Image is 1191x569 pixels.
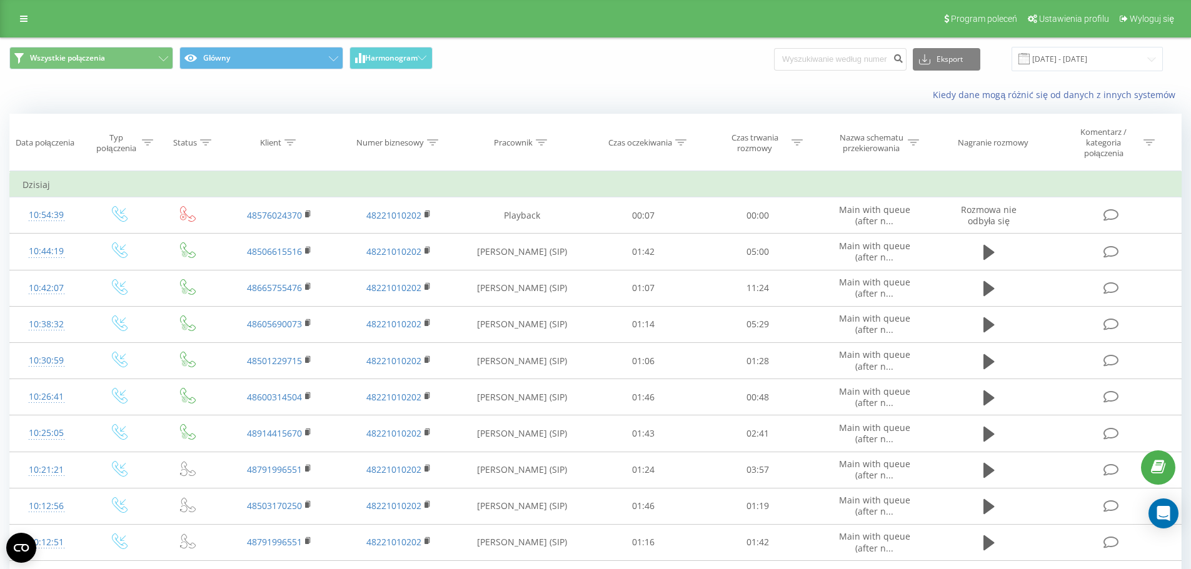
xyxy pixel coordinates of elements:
[10,172,1182,197] td: Dzisiaj
[839,276,910,299] span: Main with queue (after n...
[586,306,701,342] td: 01:14
[586,488,701,524] td: 01:46
[839,349,910,372] span: Main with queue (after n...
[23,276,71,300] div: 10:42:07
[608,137,672,148] div: Czas oczekiwania
[247,463,302,475] a: 48791996551
[839,422,910,445] span: Main with queue (after n...
[701,270,815,306] td: 11:24
[366,536,421,548] a: 48221010202
[1039,14,1109,24] span: Ustawienia profilu
[701,197,815,234] td: 00:00
[586,343,701,379] td: 01:06
[839,240,910,263] span: Main with queue (after n...
[838,132,905,154] div: Nazwa schematu przekierowania
[366,463,421,475] a: 48221010202
[349,47,433,69] button: Harmonogram
[9,47,173,69] button: Wszystkie połączenia
[701,452,815,488] td: 03:57
[247,427,302,439] a: 48914415670
[23,421,71,445] div: 10:25:05
[366,245,421,257] a: 48221010202
[6,533,36,563] button: Open CMP widget
[494,137,533,148] div: Pracownik
[586,524,701,560] td: 01:16
[23,530,71,555] div: 10:12:51
[1130,14,1174,24] span: Wyloguj się
[839,530,910,553] span: Main with queue (after n...
[16,137,74,148] div: Data połączenia
[366,318,421,330] a: 48221010202
[951,14,1017,24] span: Program poleceń
[586,270,701,306] td: 01:07
[247,355,302,367] a: 48501229715
[247,500,302,512] a: 48503170250
[23,349,71,373] div: 10:30:59
[366,282,421,294] a: 48221010202
[701,343,815,379] td: 01:28
[458,379,586,415] td: [PERSON_NAME] (SIP)
[933,89,1182,101] a: Kiedy dane mogą różnić się od danych z innych systemów
[586,197,701,234] td: 00:07
[839,385,910,408] span: Main with queue (after n...
[958,137,1028,148] div: Nagranie rozmowy
[23,458,71,482] div: 10:21:21
[365,54,418,62] span: Harmonogram
[366,209,421,221] a: 48221010202
[586,379,701,415] td: 01:46
[247,318,302,330] a: 48605690073
[458,306,586,342] td: [PERSON_NAME] (SIP)
[247,282,302,294] a: 48665755476
[458,488,586,524] td: [PERSON_NAME] (SIP)
[366,355,421,367] a: 48221010202
[1148,498,1178,528] div: Open Intercom Messenger
[23,312,71,337] div: 10:38:32
[961,204,1017,227] span: Rozmowa nie odbyła się
[458,343,586,379] td: [PERSON_NAME] (SIP)
[701,524,815,560] td: 01:42
[701,234,815,270] td: 05:00
[458,415,586,452] td: [PERSON_NAME] (SIP)
[1067,127,1140,159] div: Komentarz / kategoria połączenia
[23,203,71,227] div: 10:54:39
[366,391,421,403] a: 48221010202
[366,427,421,439] a: 48221010202
[721,132,788,154] div: Czas trwania rozmowy
[94,132,138,154] div: Typ połączenia
[839,312,910,335] span: Main with queue (after n...
[356,137,424,148] div: Numer biznesowy
[701,415,815,452] td: 02:41
[774,48,907,71] input: Wyszukiwanie według numeru
[30,53,105,63] span: Wszystkie połączenia
[839,494,910,517] span: Main with queue (after n...
[247,209,302,221] a: 48576024370
[458,197,586,234] td: Playback
[839,458,910,481] span: Main with queue (after n...
[173,137,197,148] div: Status
[23,239,71,264] div: 10:44:19
[458,270,586,306] td: [PERSON_NAME] (SIP)
[23,385,71,409] div: 10:26:41
[701,379,815,415] td: 00:48
[586,452,701,488] td: 01:24
[260,137,281,148] div: Klient
[586,234,701,270] td: 01:42
[458,234,586,270] td: [PERSON_NAME] (SIP)
[701,488,815,524] td: 01:19
[247,536,302,548] a: 48791996551
[839,204,910,227] span: Main with queue (after n...
[701,306,815,342] td: 05:29
[458,524,586,560] td: [PERSON_NAME] (SIP)
[458,452,586,488] td: [PERSON_NAME] (SIP)
[247,245,302,257] a: 48506615516
[366,500,421,512] a: 48221010202
[179,47,343,69] button: Główny
[247,391,302,403] a: 48600314504
[586,415,701,452] td: 01:43
[23,494,71,518] div: 10:12:56
[913,48,980,71] button: Eksport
